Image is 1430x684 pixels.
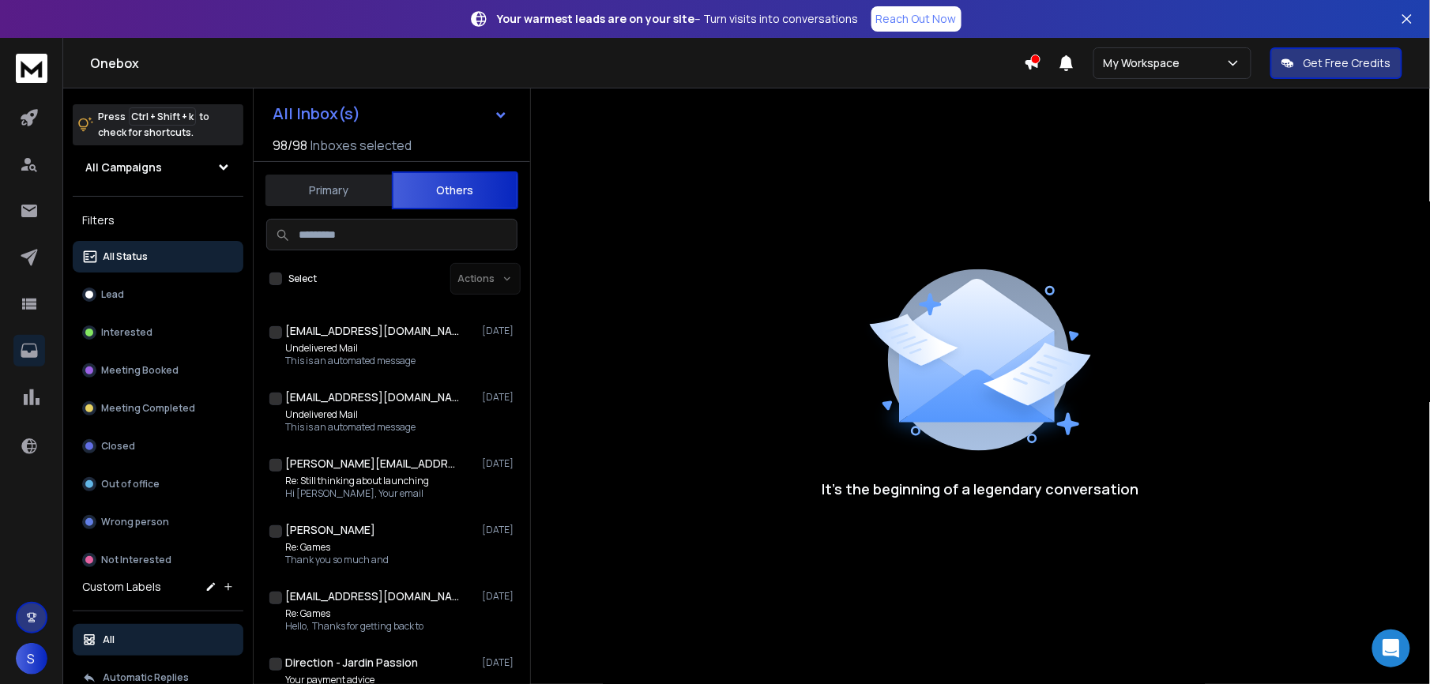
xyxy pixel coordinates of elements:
[73,152,243,183] button: All Campaigns
[129,107,196,126] span: Ctrl + Shift + k
[285,487,429,500] p: Hi [PERSON_NAME], Your email
[265,173,392,208] button: Primary
[482,590,517,603] p: [DATE]
[73,544,243,576] button: Not Interested
[101,440,135,453] p: Closed
[310,136,412,155] h3: Inboxes selected
[98,109,209,141] p: Press to check for shortcuts.
[285,522,375,538] h1: [PERSON_NAME]
[1270,47,1402,79] button: Get Free Credits
[73,355,243,386] button: Meeting Booked
[73,279,243,310] button: Lead
[285,421,416,434] p: This is an automated message
[285,607,423,620] p: Re: Games
[103,250,148,263] p: All Status
[101,478,160,490] p: Out of office
[285,655,418,671] h1: Direction - Jardin Passion
[73,317,243,348] button: Interested
[822,478,1139,500] p: It’s the beginning of a legendary conversation
[73,209,243,231] h3: Filters
[16,643,47,675] button: S
[73,506,243,538] button: Wrong person
[285,620,423,633] p: Hello, Thanks for getting back to
[1304,55,1391,71] p: Get Free Credits
[392,171,518,209] button: Others
[103,633,115,646] p: All
[273,136,307,155] span: 98 / 98
[482,325,517,337] p: [DATE]
[103,671,189,684] p: Automatic Replies
[498,11,695,26] strong: Your warmest leads are on your site
[73,241,243,272] button: All Status
[285,541,389,554] p: Re: Games
[285,355,416,367] p: This is an automated message
[288,272,317,285] label: Select
[285,323,459,339] h1: [EMAIL_ADDRESS][DOMAIN_NAME]
[285,588,459,604] h1: [EMAIL_ADDRESS][DOMAIN_NAME]
[876,11,957,27] p: Reach Out Now
[482,524,517,536] p: [DATE]
[285,456,459,472] h1: [PERSON_NAME][EMAIL_ADDRESS][DOMAIN_NAME]
[285,408,416,421] p: Undelivered Mail
[101,554,171,566] p: Not Interested
[285,475,429,487] p: Re: Still thinking about launching
[273,106,360,122] h1: All Inbox(s)
[73,624,243,656] button: All
[85,160,162,175] h1: All Campaigns
[482,391,517,404] p: [DATE]
[101,364,179,377] p: Meeting Booked
[871,6,961,32] a: Reach Out Now
[101,402,195,415] p: Meeting Completed
[482,457,517,470] p: [DATE]
[73,430,243,462] button: Closed
[285,389,459,405] h1: [EMAIL_ADDRESS][DOMAIN_NAME]
[16,54,47,83] img: logo
[82,579,161,595] h3: Custom Labels
[101,288,124,301] p: Lead
[90,54,1024,73] h1: Onebox
[285,554,389,566] p: Thank you so much and
[482,656,517,669] p: [DATE]
[260,98,521,130] button: All Inbox(s)
[1372,630,1410,667] div: Open Intercom Messenger
[1104,55,1187,71] p: My Workspace
[101,516,169,528] p: Wrong person
[101,326,152,339] p: Interested
[498,11,859,27] p: – Turn visits into conversations
[285,342,416,355] p: Undelivered Mail
[73,393,243,424] button: Meeting Completed
[73,468,243,500] button: Out of office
